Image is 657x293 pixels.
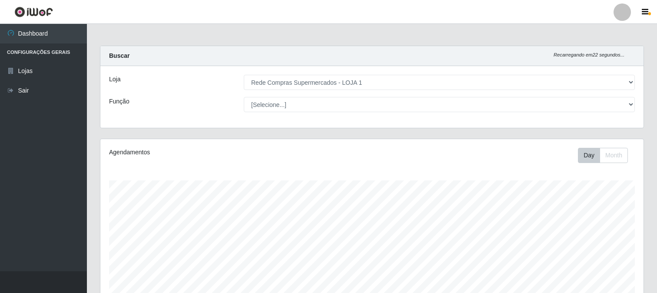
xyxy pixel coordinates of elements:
button: Day [578,148,600,163]
div: Agendamentos [109,148,321,157]
div: First group [578,148,628,163]
div: Toolbar with button groups [578,148,635,163]
label: Função [109,97,129,106]
strong: Buscar [109,52,129,59]
label: Loja [109,75,120,84]
i: Recarregando em 22 segundos... [554,52,624,57]
img: CoreUI Logo [14,7,53,17]
button: Month [600,148,628,163]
